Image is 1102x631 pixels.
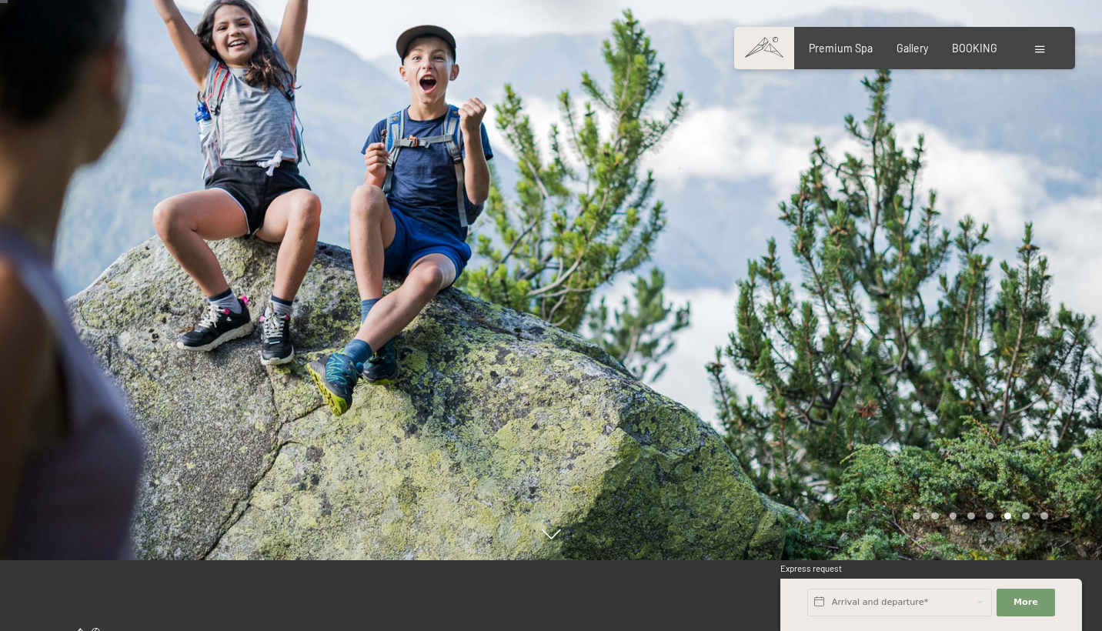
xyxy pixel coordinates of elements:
div: Carousel Page 6 (Current Slide) [1004,512,1012,520]
div: Carousel Page 1 [913,512,920,520]
span: More [1014,596,1038,609]
div: Carousel Page 4 [967,512,975,520]
a: Gallery [897,42,928,55]
div: Carousel Page 5 [986,512,993,520]
div: Carousel Page 2 [931,512,939,520]
div: Carousel Page 8 [1040,512,1048,520]
button: More [997,589,1055,616]
div: Carousel Pagination [907,512,1047,520]
div: Carousel Page 7 [1022,512,1030,520]
a: Premium Spa [809,42,873,55]
div: Carousel Page 3 [950,512,957,520]
a: BOOKING [952,42,997,55]
span: Express request [780,563,842,573]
